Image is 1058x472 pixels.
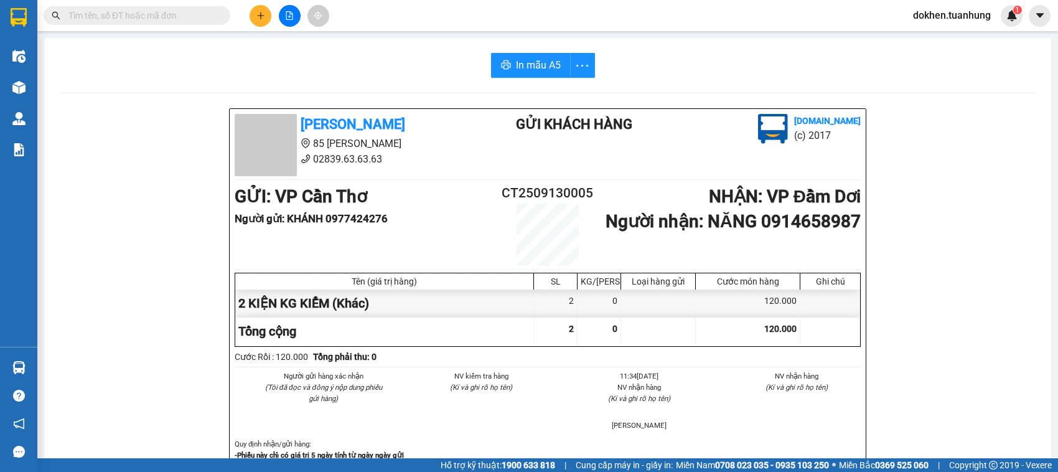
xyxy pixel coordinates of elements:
[938,458,940,472] span: |
[839,458,929,472] span: Miền Bắc
[1029,5,1051,27] button: caret-down
[575,420,703,431] li: [PERSON_NAME]
[441,458,555,472] span: Hỗ trợ kỹ thuật:
[758,114,788,144] img: logo.jpg
[11,8,27,27] img: logo-vxr
[501,60,511,72] span: printer
[12,81,26,94] img: warehouse-icon
[575,371,703,382] li: 11:34[DATE]
[570,53,595,78] button: more
[418,371,546,382] li: NV kiểm tra hàng
[313,352,377,362] b: Tổng phải thu: 0
[575,382,703,393] li: NV nhận hàng
[13,446,25,458] span: message
[676,458,829,472] span: Miền Nam
[696,290,800,318] div: 120.000
[803,276,857,286] div: Ghi chú
[256,11,265,20] span: plus
[279,5,301,27] button: file-add
[12,361,26,374] img: warehouse-icon
[314,11,322,20] span: aim
[301,154,311,164] span: phone
[606,211,861,232] b: Người nhận : NĂNG 0914658987
[1006,10,1018,21] img: icon-new-feature
[608,394,670,403] i: (Kí và ghi rõ họ tên)
[301,138,311,148] span: environment
[285,11,294,20] span: file-add
[875,460,929,470] strong: 0369 525 060
[516,116,632,132] b: Gửi khách hàng
[12,50,26,63] img: warehouse-icon
[537,276,574,286] div: SL
[516,57,561,73] span: In mẫu A5
[491,53,571,78] button: printerIn mẫu A5
[1034,10,1046,21] span: caret-down
[235,151,466,167] li: 02839.63.63.63
[260,371,388,382] li: Người gửi hàng xác nhận
[612,324,617,334] span: 0
[12,112,26,125] img: warehouse-icon
[564,458,566,472] span: |
[307,5,329,27] button: aim
[624,276,692,286] div: Loại hàng gửi
[794,116,861,126] b: [DOMAIN_NAME]
[450,383,512,392] i: (Kí và ghi rõ họ tên)
[235,136,466,151] li: 85 [PERSON_NAME]
[13,418,25,430] span: notification
[12,143,26,156] img: solution-icon
[52,11,60,20] span: search
[709,186,861,207] b: NHẬN : VP Đầm Dơi
[571,58,594,73] span: more
[235,451,404,460] strong: -Phiếu này chỉ có giá trị 5 ngày tính từ ngày ngày gửi
[569,324,574,334] span: 2
[502,460,555,470] strong: 1900 633 818
[495,183,600,204] h2: CT2509130005
[581,276,617,286] div: KG/[PERSON_NAME]
[576,458,673,472] span: Cung cấp máy in - giấy in:
[235,186,367,207] b: GỬI : VP Cần Thơ
[794,128,861,143] li: (c) 2017
[1015,6,1019,14] span: 1
[699,276,797,286] div: Cước món hàng
[265,383,382,403] i: (Tôi đã đọc và đồng ý nộp dung phiếu gửi hàng)
[578,290,621,318] div: 0
[534,290,578,318] div: 2
[235,212,388,225] b: Người gửi : KHÁNH 0977424276
[764,324,797,334] span: 120.000
[715,460,829,470] strong: 0708 023 035 - 0935 103 250
[301,116,405,132] b: [PERSON_NAME]
[68,9,215,22] input: Tìm tên, số ĐT hoặc mã đơn
[238,276,530,286] div: Tên (giá trị hàng)
[238,324,296,339] span: Tổng cộng
[832,463,836,468] span: ⚪️
[765,383,828,392] i: (Kí và ghi rõ họ tên)
[235,350,308,364] div: Cước Rồi : 120.000
[13,390,25,402] span: question-circle
[989,461,998,470] span: copyright
[733,371,861,382] li: NV nhận hàng
[235,290,534,318] div: 2 KIỆN KG KIỂM (Khác)
[1013,6,1022,14] sup: 1
[250,5,271,27] button: plus
[903,7,1001,23] span: dokhen.tuanhung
